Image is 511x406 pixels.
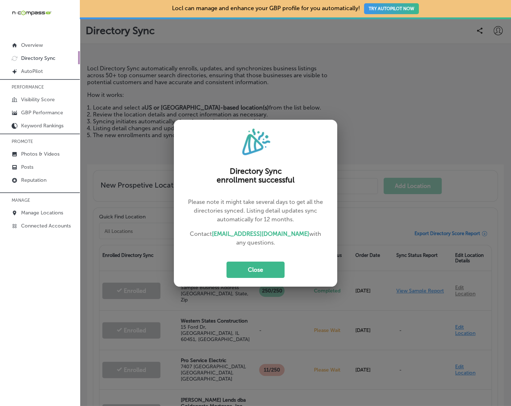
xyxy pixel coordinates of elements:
[21,55,56,61] p: Directory Sync
[239,126,272,158] img: fPwAAAABJRU5ErkJggg==
[212,230,309,237] a: [EMAIL_ADDRESS][DOMAIN_NAME]
[364,3,419,14] button: TRY AUTOPILOT NOW
[21,223,71,229] p: Connected Accounts
[21,177,46,183] p: Reputation
[21,68,43,74] p: AutoPilot
[21,97,55,103] p: Visibility Score
[210,167,301,185] h2: Directory Sync enrollment successful
[185,198,326,224] p: Please note it might take several days to get all the directories synced. Listing detail updates ...
[12,9,52,16] img: 660ab0bf-5cc7-4cb8-ba1c-48b5ae0f18e60NCTV_CLogo_TV_Black_-500x88.png
[21,164,33,170] p: Posts
[21,210,63,216] p: Manage Locations
[226,262,285,278] button: Close
[21,151,60,157] p: Photos & Videos
[21,110,63,116] p: GBP Performance
[21,42,43,48] p: Overview
[21,123,64,129] p: Keyword Rankings
[185,230,326,247] p: Contact with any questions.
